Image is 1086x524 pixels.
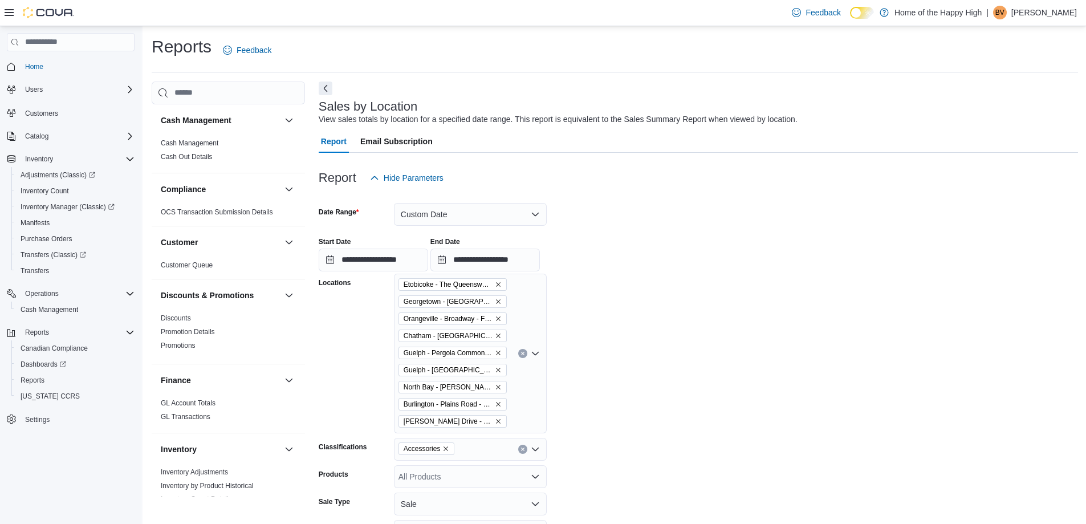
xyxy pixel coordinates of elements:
button: Compliance [161,184,280,195]
a: Inventory Count [16,184,74,198]
a: Home [21,60,48,74]
a: Inventory Manager (Classic) [16,200,119,214]
a: Promotions [161,342,196,350]
p: | [986,6,989,19]
button: Next [319,82,332,95]
span: Burlington - Plains Road - Friendly Stranger [398,398,507,411]
span: [US_STATE] CCRS [21,392,80,401]
span: Georgetown - [GEOGRAPHIC_DATA] - Fire & Flower [404,296,493,307]
h3: Sales by Location [319,100,418,113]
div: Cash Management [152,136,305,173]
span: Orangeville - Broadway - Fire & Flower [404,313,493,324]
button: Remove Guelph - Pergola Commons - Fire & Flower from selection in this group [495,350,502,356]
span: North Bay - Thibeault Terrace - Fire & Flower [398,381,507,393]
button: Remove Etobicoke - The Queensway - Fire & Flower from selection in this group [495,281,502,288]
span: Inventory [25,155,53,164]
span: Inventory Manager (Classic) [16,200,135,214]
button: Hide Parameters [365,166,448,189]
a: Cash Management [161,139,218,147]
span: Adjustments (Classic) [21,170,95,180]
a: Adjustments (Classic) [16,168,100,182]
span: Feedback [806,7,840,18]
button: Cash Management [161,115,280,126]
a: Transfers [16,264,54,278]
span: Accessories [404,443,441,454]
button: Catalog [2,128,139,144]
span: Canadian Compliance [21,344,88,353]
span: GL Account Totals [161,399,215,408]
a: Feedback [787,1,845,24]
span: Transfers (Classic) [16,248,135,262]
a: Discounts [161,314,191,322]
button: [US_STATE] CCRS [11,388,139,404]
a: Cash Management [16,303,83,316]
a: Reports [16,373,49,387]
button: Cash Management [282,113,296,127]
a: Transfers (Classic) [11,247,139,263]
span: Users [21,83,135,96]
span: Home [21,59,135,74]
a: Cash Out Details [161,153,213,161]
span: Email Subscription [360,130,433,153]
a: Customer Queue [161,261,213,269]
h3: Report [319,171,356,185]
span: Transfers (Classic) [21,250,86,259]
span: Inventory Count Details [161,495,232,504]
span: Adjustments (Classic) [16,168,135,182]
button: Customer [282,235,296,249]
a: Inventory Count Details [161,495,232,503]
span: GL Transactions [161,412,210,421]
a: Manifests [16,216,54,230]
span: Manifests [16,216,135,230]
span: Manifests [21,218,50,228]
a: GL Transactions [161,413,210,421]
span: Cash Management [161,139,218,148]
span: Cash Out Details [161,152,213,161]
button: Reports [21,326,54,339]
span: Catalog [25,132,48,141]
span: Customer Queue [161,261,213,270]
label: Sale Type [319,497,350,506]
a: Promotion Details [161,328,215,336]
span: North Bay - [PERSON_NAME] Terrace - Fire & Flower [404,381,493,393]
button: Catalog [21,129,53,143]
button: Finance [282,373,296,387]
span: Guelph - [GEOGRAPHIC_DATA] - Fire & Flower [404,364,493,376]
button: Users [2,82,139,98]
button: Open list of options [531,445,540,454]
a: Inventory by Product Historical [161,482,254,490]
a: Settings [21,413,54,426]
button: Inventory [282,442,296,456]
button: Remove Accessories from selection in this group [442,445,449,452]
button: Remove Guelph - Stone Square Centre - Fire & Flower from selection in this group [495,367,502,373]
span: Promotion Details [161,327,215,336]
button: Inventory Count [11,183,139,199]
span: OCS Transaction Submission Details [161,208,273,217]
span: Operations [25,289,59,298]
button: Inventory [161,444,280,455]
div: Discounts & Promotions [152,311,305,364]
span: Cash Management [21,305,78,314]
a: Dashboards [11,356,139,372]
button: Operations [21,287,63,300]
div: View sales totals by location for a specified date range. This report is equivalent to the Sales ... [319,113,798,125]
button: Users [21,83,47,96]
span: Purchase Orders [16,232,135,246]
img: Cova [23,7,74,18]
label: Date Range [319,208,359,217]
button: Remove Chatham - St. Clair Street - Fire & Flower from selection in this group [495,332,502,339]
nav: Complex example [7,54,135,457]
p: [PERSON_NAME] [1011,6,1077,19]
span: Users [25,85,43,94]
span: Inventory Count [16,184,135,198]
button: Open list of options [531,472,540,481]
a: Adjustments (Classic) [11,167,139,183]
button: Clear input [518,445,527,454]
button: Cash Management [11,302,139,318]
span: Orangeville - Broadway - Fire & Flower [398,312,507,325]
label: Classifications [319,442,367,452]
span: Purchase Orders [21,234,72,243]
div: Compliance [152,205,305,226]
button: Finance [161,375,280,386]
button: Remove Georgetown - Mountainview - Fire & Flower from selection in this group [495,298,502,305]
